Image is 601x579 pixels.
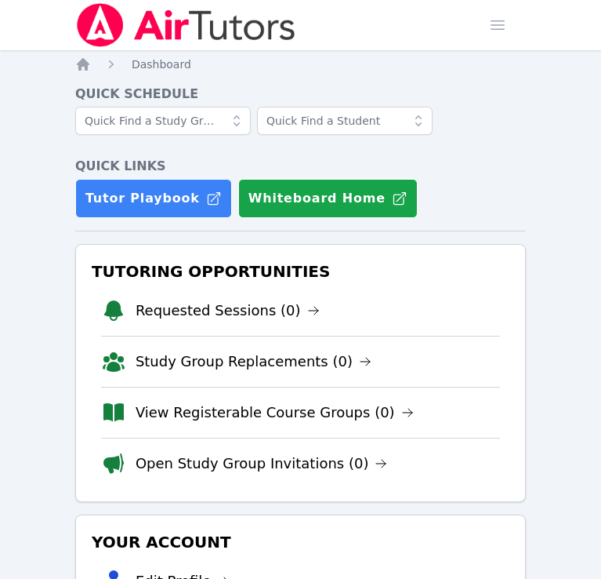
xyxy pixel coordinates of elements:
[75,56,526,72] nav: Breadcrumb
[75,3,297,47] img: Air Tutors
[136,351,371,373] a: Study Group Replacements (0)
[89,528,512,556] h3: Your Account
[136,402,414,424] a: View Registerable Course Groups (0)
[238,179,418,218] button: Whiteboard Home
[132,56,191,72] a: Dashboard
[136,453,388,475] a: Open Study Group Invitations (0)
[89,257,512,286] h3: Tutoring Opportunities
[75,179,232,218] a: Tutor Playbook
[75,85,526,104] h4: Quick Schedule
[75,107,251,135] input: Quick Find a Study Group
[75,157,526,176] h4: Quick Links
[257,107,433,135] input: Quick Find a Student
[132,58,191,71] span: Dashboard
[136,300,320,322] a: Requested Sessions (0)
